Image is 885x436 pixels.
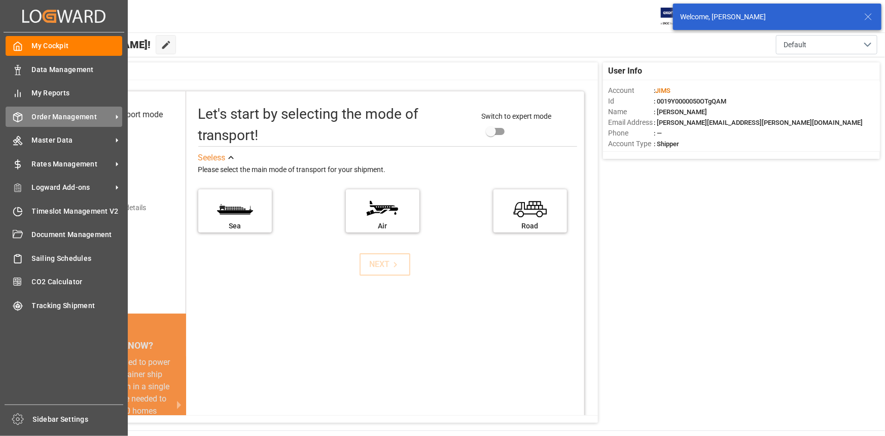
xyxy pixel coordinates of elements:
[654,119,863,126] span: : [PERSON_NAME][EMAIL_ADDRESS][PERSON_NAME][DOMAIN_NAME]
[654,108,707,116] span: : [PERSON_NAME]
[32,300,123,311] span: Tracking Shipment
[6,272,122,292] a: CO2 Calculator
[198,164,577,176] div: Please select the main mode of transport for your shipment.
[661,8,696,25] img: Exertis%20JAM%20-%20Email%20Logo.jpg_1722504956.jpg
[32,64,123,75] span: Data Management
[654,129,662,137] span: : —
[32,88,123,98] span: My Reports
[776,35,877,54] button: open menu
[654,140,679,148] span: : Shipper
[784,40,806,50] span: Default
[654,87,670,94] span: :
[32,112,112,122] span: Order Management
[499,221,562,231] div: Road
[608,96,654,107] span: Id
[6,225,122,245] a: Document Management
[6,36,122,56] a: My Cockpit
[32,159,112,170] span: Rates Management
[32,253,123,264] span: Sailing Schedules
[32,229,123,240] span: Document Management
[6,295,122,315] a: Tracking Shipment
[32,182,112,193] span: Logward Add-ons
[481,112,551,120] span: Switch to expert mode
[33,414,124,425] span: Sidebar Settings
[351,221,414,231] div: Air
[32,135,112,146] span: Master Data
[654,97,726,105] span: : 0019Y0000050OTgQAM
[198,104,472,146] div: Let's start by selecting the mode of transport!
[608,128,654,139] span: Phone
[360,253,410,276] button: NEXT
[680,12,855,22] div: Welcome, [PERSON_NAME]
[6,83,122,103] a: My Reports
[32,277,123,287] span: CO2 Calculator
[6,201,122,221] a: Timeslot Management V2
[83,203,146,213] div: Add shipping details
[32,206,123,217] span: Timeslot Management V2
[198,152,226,164] div: See less
[608,139,654,149] span: Account Type
[6,59,122,79] a: Data Management
[203,221,267,231] div: Sea
[32,41,123,51] span: My Cockpit
[608,65,642,77] span: User Info
[655,87,670,94] span: JIMS
[370,258,401,271] div: NEXT
[608,107,654,117] span: Name
[608,85,654,96] span: Account
[6,248,122,268] a: Sailing Schedules
[608,117,654,128] span: Email Address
